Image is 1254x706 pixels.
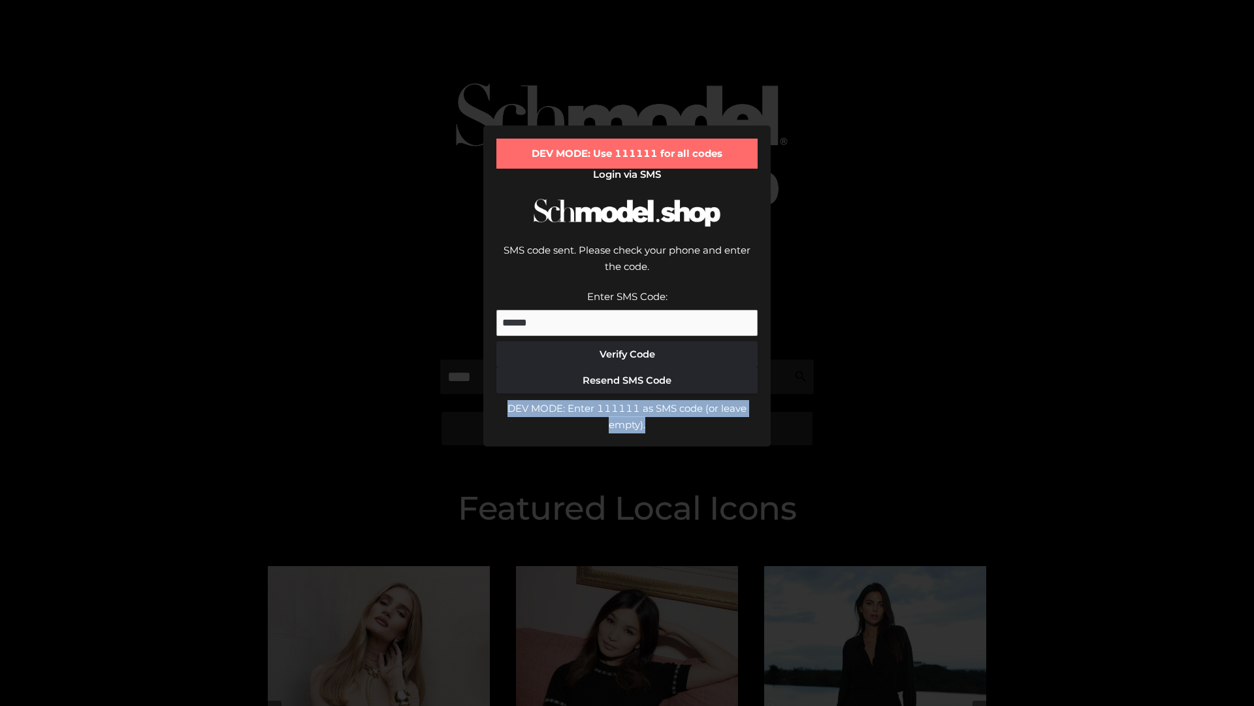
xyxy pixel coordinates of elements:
h2: Login via SMS [496,169,758,180]
label: Enter SMS Code: [587,290,667,303]
div: DEV MODE: Use 111111 for all codes [496,139,758,169]
div: DEV MODE: Enter 111111 as SMS code (or leave empty). [496,400,758,433]
button: Verify Code [496,341,758,367]
img: Schmodel Logo [529,187,725,239]
div: SMS code sent. Please check your phone and enter the code. [496,242,758,288]
button: Resend SMS Code [496,367,758,394]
